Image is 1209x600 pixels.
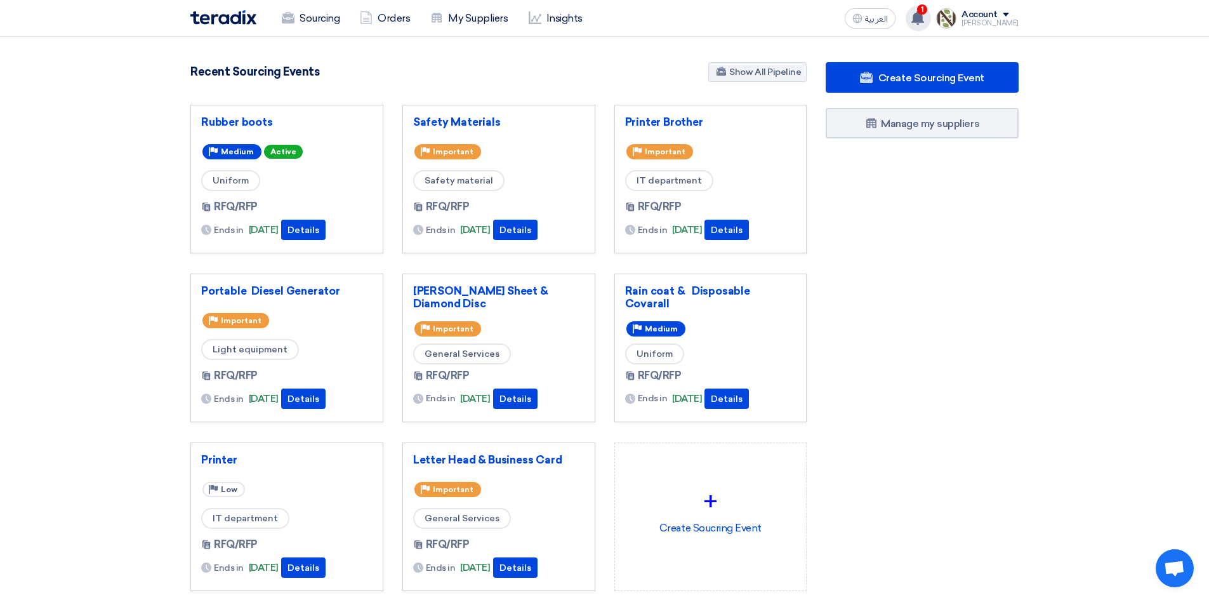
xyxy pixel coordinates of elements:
a: My Suppliers [420,4,518,32]
span: Important [433,147,473,156]
span: RFQ/RFP [426,368,470,383]
div: Open chat [1156,549,1194,587]
a: Rain coat & Disposable Covarall [625,284,796,310]
button: Details [281,220,326,240]
a: Manage my suppliers [826,108,1019,138]
span: General Services [413,508,511,529]
a: Printer Brother [625,116,796,128]
span: [DATE] [460,392,490,406]
span: 1 [917,4,927,15]
button: العربية [845,8,895,29]
a: Printer [201,453,373,466]
div: Create Soucring Event [625,453,796,565]
a: Portable Diesel Generator [201,284,373,297]
button: Details [281,557,326,578]
span: [DATE] [460,223,490,237]
span: Light equipment [201,339,299,360]
div: [PERSON_NAME] [961,20,1019,27]
span: العربية [865,15,888,23]
span: Create Sourcing Event [878,72,984,84]
span: Important [645,147,685,156]
span: Low [221,485,237,494]
span: Ends in [426,223,456,237]
button: Details [493,557,538,578]
button: Details [493,389,538,409]
span: [DATE] [672,223,702,237]
a: [PERSON_NAME] Sheet & Diamond Disc [413,284,585,310]
span: IT department [625,170,713,191]
span: Ends in [214,392,244,406]
span: [DATE] [249,392,279,406]
span: Ends in [426,392,456,405]
button: Details [493,220,538,240]
span: Ends in [638,392,668,405]
span: Important [221,316,261,325]
span: [DATE] [249,561,279,575]
span: [DATE] [460,561,490,575]
span: RFQ/RFP [214,368,258,383]
span: RFQ/RFP [638,368,682,383]
span: Active [264,145,303,159]
span: Uniform [201,170,260,191]
span: [DATE] [249,223,279,237]
span: RFQ/RFP [214,537,258,552]
span: General Services [413,343,511,364]
span: IT department [201,508,289,529]
button: Details [704,389,749,409]
a: Safety Materials [413,116,585,128]
img: Screenshot___1756930143446.png [936,8,956,29]
span: [DATE] [672,392,702,406]
button: Details [704,220,749,240]
img: Teradix logo [190,10,256,25]
a: Sourcing [272,4,350,32]
a: Insights [519,4,593,32]
a: Letter Head & Business Card [413,453,585,466]
span: RFQ/RFP [214,199,258,215]
span: Ends in [426,561,456,575]
span: Ends in [214,561,244,575]
span: Uniform [625,343,684,364]
a: Rubber boots [201,116,373,128]
span: RFQ/RFP [426,537,470,552]
span: Safety material [413,170,505,191]
span: Important [433,485,473,494]
span: Ends in [638,223,668,237]
div: Account [961,10,998,20]
span: Important [433,324,473,333]
a: Orders [350,4,420,32]
span: Ends in [214,223,244,237]
div: + [625,483,796,521]
span: Medium [645,324,678,333]
button: Details [281,389,326,409]
span: Medium [221,147,254,156]
a: Show All Pipeline [708,62,807,82]
span: RFQ/RFP [638,199,682,215]
span: RFQ/RFP [426,199,470,215]
h4: Recent Sourcing Events [190,65,319,79]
